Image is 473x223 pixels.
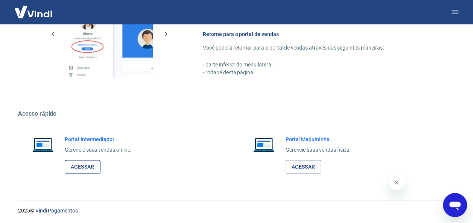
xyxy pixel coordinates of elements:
img: Imagem de um notebook aberto [27,136,59,154]
p: - parte inferior do menu lateral [203,61,437,69]
h6: Portal Intermediador [65,136,132,143]
p: 2025 © [18,207,455,215]
h6: Portal Maquininha [286,136,351,143]
img: Vindi [9,0,58,23]
a: Acessar [286,160,321,174]
p: - rodapé desta página [203,69,437,77]
iframe: Botão para abrir a janela de mensagens [443,193,467,217]
a: Acessar [65,160,100,174]
p: Gerencie suas vendas física. [286,146,351,154]
iframe: Fechar mensagem [389,175,404,190]
h6: Retorne para o portal de vendas [203,30,437,38]
p: Você poderá retornar para o portal de vendas através das seguintes maneiras: [203,44,437,52]
span: Olá! Precisa de ajuda? [5,5,63,11]
h5: Acesso rápido [18,110,455,118]
img: Imagem de um notebook aberto [248,136,280,154]
p: Gerencie suas vendas online. [65,146,132,154]
a: Vindi Pagamentos [35,208,78,214]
